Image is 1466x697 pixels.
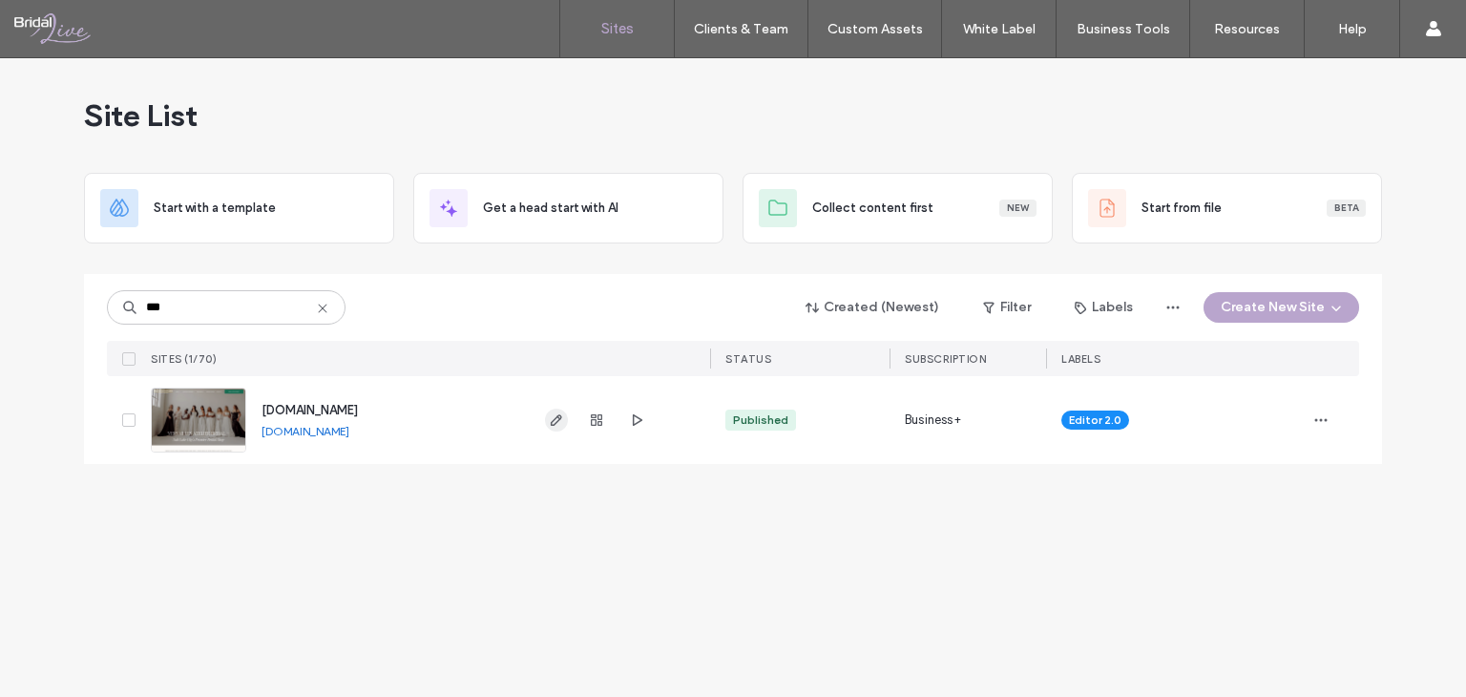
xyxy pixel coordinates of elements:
[84,173,394,243] div: Start with a template
[84,96,198,135] span: Site List
[413,173,723,243] div: Get a head start with AI
[1327,200,1366,217] div: Beta
[1214,21,1280,37] label: Resources
[963,21,1036,37] label: White Label
[1072,173,1382,243] div: Start from fileBeta
[743,173,1053,243] div: Collect content firstNew
[827,21,923,37] label: Custom Assets
[1141,199,1222,218] span: Start from file
[1069,412,1121,429] span: Editor 2.0
[601,20,634,37] label: Sites
[789,292,956,323] button: Created (Newest)
[262,424,349,438] a: [DOMAIN_NAME]
[999,200,1037,217] div: New
[733,412,788,429] div: Published
[1204,292,1359,323] button: Create New Site
[905,411,961,430] span: Business+
[694,21,788,37] label: Clients & Team
[1077,21,1170,37] label: Business Tools
[154,199,276,218] span: Start with a template
[483,199,618,218] span: Get a head start with AI
[725,352,771,366] span: STATUS
[1058,292,1150,323] button: Labels
[964,292,1050,323] button: Filter
[1338,21,1367,37] label: Help
[905,352,986,366] span: SUBSCRIPTION
[262,403,358,417] a: [DOMAIN_NAME]
[812,199,933,218] span: Collect content first
[43,13,82,31] span: Help
[1061,352,1100,366] span: LABELS
[151,352,217,366] span: SITES (1/70)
